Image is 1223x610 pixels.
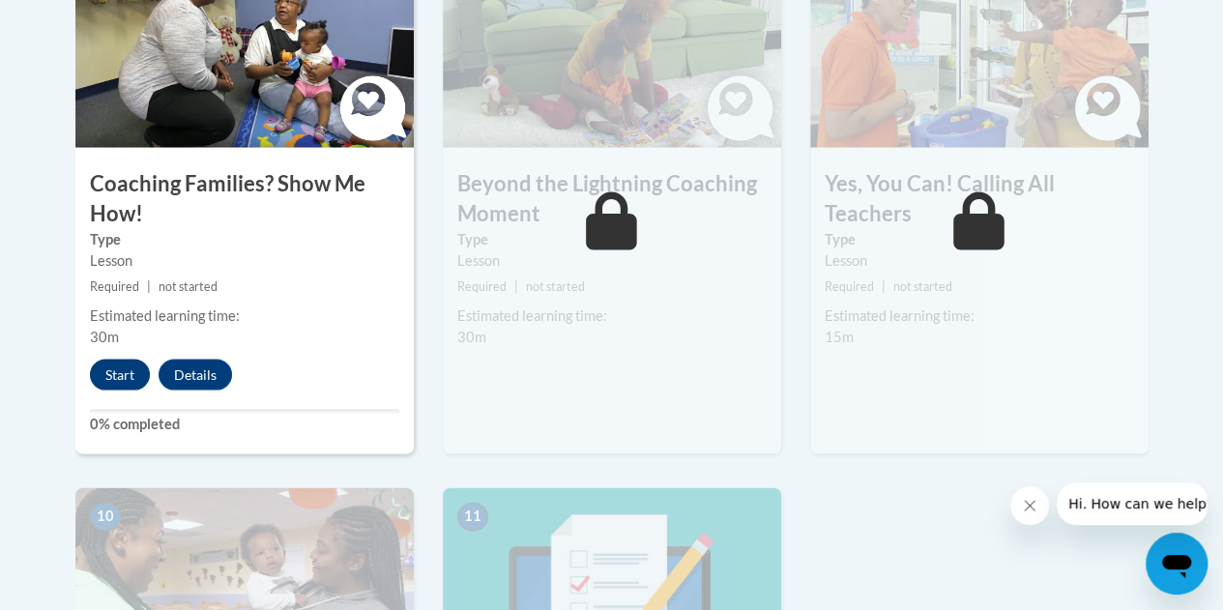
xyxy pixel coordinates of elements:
[882,279,886,294] span: |
[1010,486,1049,525] iframe: Close message
[825,250,1134,272] div: Lesson
[825,279,874,294] span: Required
[825,329,854,345] span: 15m
[526,279,585,294] span: not started
[90,250,399,272] div: Lesson
[1057,482,1208,525] iframe: Message from company
[90,279,139,294] span: Required
[90,414,399,435] label: 0% completed
[90,305,399,327] div: Estimated learning time:
[810,169,1149,229] h3: Yes, You Can! Calling All Teachers
[12,14,157,29] span: Hi. How can we help?
[75,169,414,229] h3: Coaching Families? Show Me How!
[457,250,767,272] div: Lesson
[90,360,150,391] button: Start
[147,279,151,294] span: |
[443,169,781,229] h3: Beyond the Lightning Coaching Moment
[159,279,218,294] span: not started
[457,279,507,294] span: Required
[825,305,1134,327] div: Estimated learning time:
[457,229,767,250] label: Type
[90,503,121,532] span: 10
[457,329,486,345] span: 30m
[514,279,518,294] span: |
[159,360,232,391] button: Details
[90,329,119,345] span: 30m
[457,503,488,532] span: 11
[825,229,1134,250] label: Type
[893,279,952,294] span: not started
[1146,533,1208,595] iframe: Button to launch messaging window
[457,305,767,327] div: Estimated learning time:
[90,229,399,250] label: Type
